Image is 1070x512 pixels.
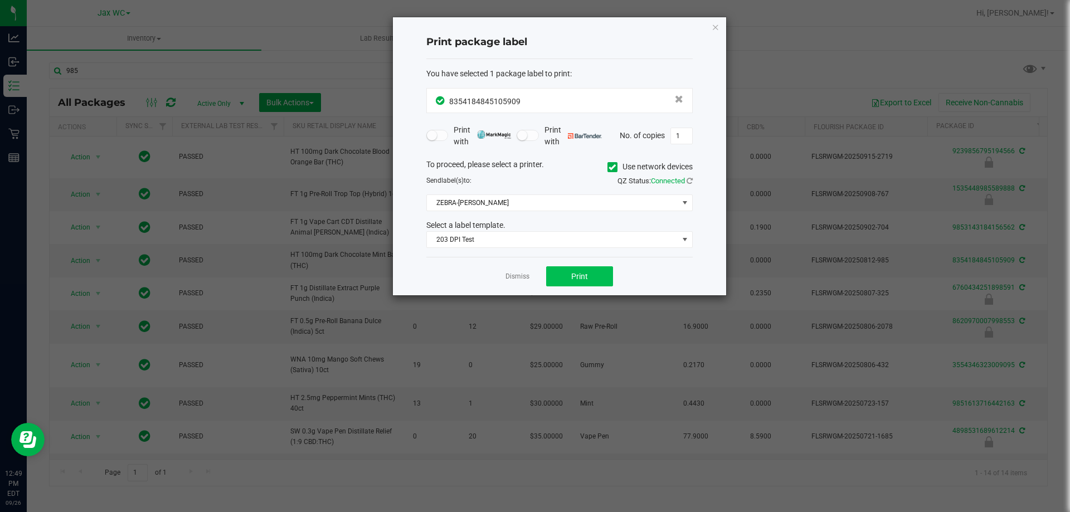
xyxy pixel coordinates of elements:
span: Send to: [426,177,471,184]
span: 203 DPI Test [427,232,678,247]
span: ZEBRA-[PERSON_NAME] [427,195,678,211]
span: Print with [544,124,602,148]
div: Select a label template. [418,220,701,231]
div: : [426,68,693,80]
h4: Print package label [426,35,693,50]
span: QZ Status: [617,177,693,185]
a: Dismiss [505,272,529,281]
span: Print [571,272,588,281]
div: To proceed, please select a printer. [418,159,701,175]
span: In Sync [436,95,446,106]
img: mark_magic_cybra.png [477,130,511,139]
span: Connected [651,177,685,185]
img: bartender.png [568,133,602,139]
span: 8354184845105909 [449,97,521,106]
span: Print with [454,124,511,148]
span: You have selected 1 package label to print [426,69,570,78]
iframe: Resource center [11,423,45,456]
span: label(s) [441,177,464,184]
button: Print [546,266,613,286]
label: Use network devices [607,161,693,173]
span: No. of copies [620,130,665,139]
